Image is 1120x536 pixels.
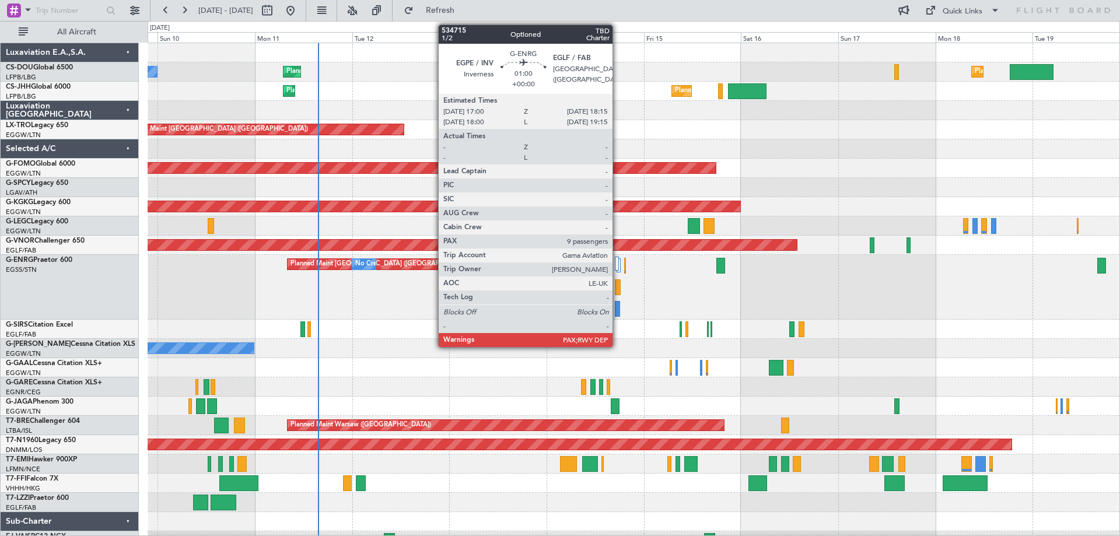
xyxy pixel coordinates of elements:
[6,122,68,129] a: LX-TROLegacy 650
[290,416,431,434] div: Planned Maint Warsaw ([GEOGRAPHIC_DATA])
[6,92,36,101] a: LFPB/LBG
[6,369,41,377] a: EGGW/LTN
[919,1,1006,20] button: Quick Links
[6,188,37,197] a: LGAV/ATH
[198,5,253,16] span: [DATE] - [DATE]
[6,73,36,82] a: LFPB/LBG
[741,32,838,43] div: Sat 16
[6,321,28,328] span: G-SIRS
[838,32,936,43] div: Sun 17
[13,23,127,41] button: All Aircraft
[6,257,72,264] a: G-ENRGPraetor 600
[6,398,33,405] span: G-JAGA
[398,1,468,20] button: Refresh
[6,503,36,512] a: EGLF/FAB
[6,330,36,339] a: EGLF/FAB
[6,495,69,502] a: T7-LZZIPraetor 600
[150,23,170,33] div: [DATE]
[6,495,30,502] span: T7-LZZI
[6,341,71,348] span: G-[PERSON_NAME]
[6,227,41,236] a: EGGW/LTN
[6,437,38,444] span: T7-N1960
[6,437,76,444] a: T7-N1960Legacy 650
[6,180,68,187] a: G-SPCYLegacy 650
[6,64,33,71] span: CS-DOU
[6,257,33,264] span: G-ENRG
[6,349,41,358] a: EGGW/LTN
[6,341,135,348] a: G-[PERSON_NAME]Cessna Citation XLS
[6,83,31,90] span: CS-JHH
[6,418,30,425] span: T7-BRE
[6,418,80,425] a: T7-BREChallenger 604
[286,63,470,80] div: Planned Maint [GEOGRAPHIC_DATA] ([GEOGRAPHIC_DATA])
[6,360,33,367] span: G-GAAL
[6,237,85,244] a: G-VNORChallenger 650
[6,199,33,206] span: G-KGKG
[6,379,33,386] span: G-GARE
[116,121,308,138] div: Unplanned Maint [GEOGRAPHIC_DATA] ([GEOGRAPHIC_DATA])
[6,218,31,225] span: G-LEGC
[6,379,102,386] a: G-GARECessna Citation XLS+
[644,32,741,43] div: Fri 15
[6,475,26,482] span: T7-FFI
[675,82,859,100] div: Planned Maint [GEOGRAPHIC_DATA] ([GEOGRAPHIC_DATA])
[6,398,73,405] a: G-JAGAPhenom 300
[6,131,41,139] a: EGGW/LTN
[352,32,450,43] div: Tue 12
[449,32,547,43] div: Wed 13
[936,32,1033,43] div: Mon 18
[355,255,382,273] div: No Crew
[6,484,40,493] a: VHHH/HKG
[157,32,255,43] div: Sun 10
[286,82,470,100] div: Planned Maint [GEOGRAPHIC_DATA] ([GEOGRAPHIC_DATA])
[6,218,68,225] a: G-LEGCLegacy 600
[6,456,77,463] a: T7-EMIHawker 900XP
[6,321,73,328] a: G-SIRSCitation Excel
[6,199,71,206] a: G-KGKGLegacy 600
[6,426,32,435] a: LTBA/ISL
[6,465,40,474] a: LFMN/NCE
[6,475,58,482] a: T7-FFIFalcon 7X
[36,2,103,19] input: Trip Number
[6,246,36,255] a: EGLF/FAB
[6,122,31,129] span: LX-TRO
[6,180,31,187] span: G-SPCY
[290,255,474,273] div: Planned Maint [GEOGRAPHIC_DATA] ([GEOGRAPHIC_DATA])
[6,160,75,167] a: G-FOMOGlobal 6000
[6,446,42,454] a: DNMM/LOS
[943,6,982,17] div: Quick Links
[6,169,41,178] a: EGGW/LTN
[6,407,41,416] a: EGGW/LTN
[30,28,123,36] span: All Aircraft
[6,83,71,90] a: CS-JHHGlobal 6000
[6,208,41,216] a: EGGW/LTN
[6,160,36,167] span: G-FOMO
[6,456,29,463] span: T7-EMI
[416,6,465,15] span: Refresh
[6,360,102,367] a: G-GAALCessna Citation XLS+
[547,32,644,43] div: Thu 14
[485,320,668,338] div: Planned Maint [GEOGRAPHIC_DATA] ([GEOGRAPHIC_DATA])
[6,64,73,71] a: CS-DOUGlobal 6500
[255,32,352,43] div: Mon 11
[6,237,34,244] span: G-VNOR
[6,388,41,397] a: EGNR/CEG
[6,265,37,274] a: EGSS/STN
